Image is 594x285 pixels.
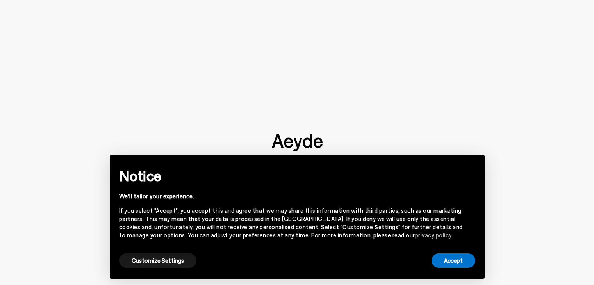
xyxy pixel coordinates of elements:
[119,253,196,268] button: Customize Settings
[415,232,451,239] a: privacy policy
[432,253,475,268] button: Accept
[469,161,475,172] span: ×
[463,157,482,176] button: Close this notice
[272,134,323,151] img: footer-logo.svg
[119,207,463,239] div: If you select "Accept", you accept this and agree that we may share this information with third p...
[119,192,463,200] div: We'll tailor your experience.
[119,166,463,186] h2: Notice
